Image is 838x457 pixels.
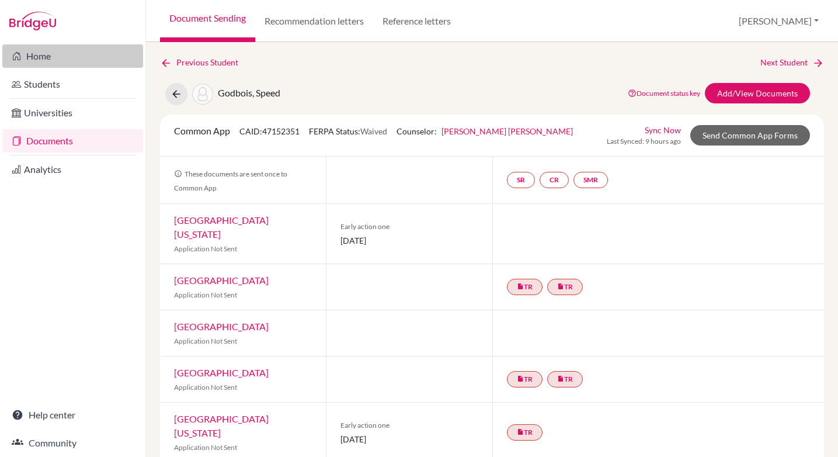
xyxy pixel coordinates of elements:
a: CR [540,172,569,188]
a: Analytics [2,158,143,181]
a: insert_drive_fileTR [507,371,543,387]
i: insert_drive_file [517,283,524,290]
span: Godbois, Speed [218,87,280,98]
a: [GEOGRAPHIC_DATA] [174,367,269,378]
span: Application Not Sent [174,443,237,452]
a: [PERSON_NAME] [PERSON_NAME] [441,126,573,136]
span: Common App [174,125,230,136]
span: Waived [360,126,387,136]
a: Community [2,431,143,455]
a: Help center [2,403,143,427]
span: Application Not Sent [174,290,237,299]
span: CAID: 47152351 [239,126,300,136]
img: Bridge-U [9,12,56,30]
a: [GEOGRAPHIC_DATA] [174,275,269,286]
a: Previous Student [160,56,248,69]
span: Early action one [340,221,478,232]
a: Sync Now [645,124,681,136]
a: Universities [2,101,143,124]
a: insert_drive_fileTR [507,424,543,441]
span: These documents are sent once to Common App [174,169,287,192]
a: Students [2,72,143,96]
a: Next Student [760,56,824,69]
span: Application Not Sent [174,383,237,392]
a: Home [2,44,143,68]
a: Documents [2,129,143,153]
a: insert_drive_fileTR [547,279,583,295]
i: insert_drive_file [517,428,524,435]
span: Last Synced: 9 hours ago [607,136,681,147]
span: [DATE] [340,234,478,247]
a: Send Common App Forms [690,125,810,146]
a: [GEOGRAPHIC_DATA] [174,321,269,332]
span: Application Not Sent [174,337,237,345]
a: SMR [573,172,608,188]
a: [GEOGRAPHIC_DATA][US_STATE] [174,214,269,240]
a: SR [507,172,535,188]
a: Document status key [628,89,700,98]
a: Add/View Documents [705,83,810,103]
span: [DATE] [340,433,478,445]
a: insert_drive_fileTR [547,371,583,387]
span: FERPA Status: [309,126,387,136]
button: [PERSON_NAME] [733,10,824,32]
a: insert_drive_fileTR [507,279,543,295]
span: Counselor: [397,126,573,136]
i: insert_drive_file [557,375,564,382]
a: [GEOGRAPHIC_DATA][US_STATE] [174,413,269,438]
span: Early action one [340,420,478,431]
i: insert_drive_file [517,375,524,382]
i: insert_drive_file [557,283,564,290]
span: Application Not Sent [174,244,237,253]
